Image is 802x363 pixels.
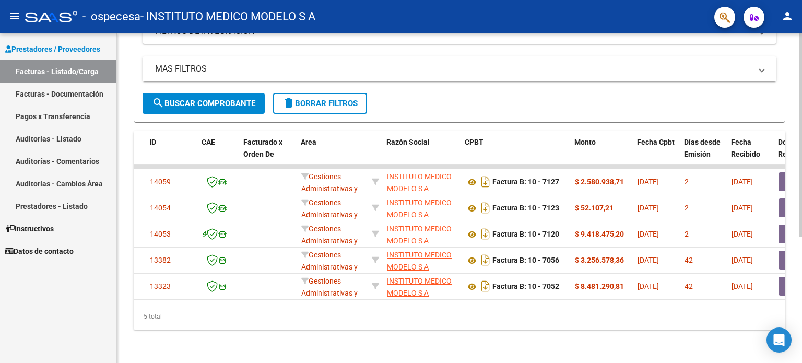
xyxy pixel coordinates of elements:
[382,131,461,177] datatable-header-cell: Razón Social
[732,204,753,212] span: [DATE]
[492,204,559,213] strong: Factura B: 10 - 7123
[680,131,727,177] datatable-header-cell: Días desde Emisión
[387,197,457,219] div: 30627326463
[301,277,358,309] span: Gestiones Administrativas y Otros
[301,172,358,205] span: Gestiones Administrativas y Otros
[387,171,457,193] div: 30627326463
[492,230,559,239] strong: Factura B: 10 - 7120
[301,198,358,231] span: Gestiones Administrativas y Otros
[570,131,633,177] datatable-header-cell: Monto
[386,138,430,146] span: Razón Social
[301,225,358,257] span: Gestiones Administrativas y Otros
[781,10,794,22] mat-icon: person
[152,97,164,109] mat-icon: search
[766,327,792,353] div: Open Intercom Messenger
[685,256,693,264] span: 42
[638,230,659,238] span: [DATE]
[301,251,358,283] span: Gestiones Administrativas y Otros
[387,172,452,193] span: INSTITUTO MEDICO MODELO S A
[492,178,559,186] strong: Factura B: 10 - 7127
[387,277,452,297] span: INSTITUTO MEDICO MODELO S A
[492,283,559,291] strong: Factura B: 10 - 7052
[479,278,492,295] i: Descargar documento
[150,178,171,186] span: 14059
[684,138,721,158] span: Días desde Emisión
[301,138,316,146] span: Area
[638,256,659,264] span: [DATE]
[150,256,171,264] span: 13382
[479,173,492,190] i: Descargar documento
[685,204,689,212] span: 2
[387,225,452,245] span: INSTITUTO MEDICO MODELO S A
[140,5,315,28] span: - INSTITUTO MEDICO MODELO S A
[732,256,753,264] span: [DATE]
[638,178,659,186] span: [DATE]
[282,99,358,108] span: Borrar Filtros
[202,138,215,146] span: CAE
[732,282,753,290] span: [DATE]
[685,282,693,290] span: 42
[150,230,171,238] span: 14053
[731,138,760,158] span: Fecha Recibido
[575,204,614,212] strong: $ 52.107,21
[5,223,54,235] span: Instructivos
[732,178,753,186] span: [DATE]
[387,251,452,271] span: INSTITUTO MEDICO MODELO S A
[575,178,624,186] strong: $ 2.580.938,71
[8,10,21,22] mat-icon: menu
[479,226,492,242] i: Descargar documento
[479,200,492,216] i: Descargar documento
[297,131,367,177] datatable-header-cell: Area
[143,56,776,81] mat-expansion-panel-header: MAS FILTROS
[82,5,140,28] span: - ospecesa
[5,43,100,55] span: Prestadores / Proveedores
[685,178,689,186] span: 2
[727,131,774,177] datatable-header-cell: Fecha Recibido
[492,256,559,265] strong: Factura B: 10 - 7056
[5,245,74,257] span: Datos de contacto
[575,282,624,290] strong: $ 8.481.290,81
[574,138,596,146] span: Monto
[239,131,297,177] datatable-header-cell: Facturado x Orden De
[134,303,785,330] div: 5 total
[150,282,171,290] span: 13323
[732,230,753,238] span: [DATE]
[575,256,624,264] strong: $ 3.256.578,36
[282,97,295,109] mat-icon: delete
[155,63,751,75] mat-panel-title: MAS FILTROS
[273,93,367,114] button: Borrar Filtros
[387,275,457,297] div: 30627326463
[685,230,689,238] span: 2
[149,138,156,146] span: ID
[243,138,282,158] span: Facturado x Orden De
[387,198,452,219] span: INSTITUTO MEDICO MODELO S A
[197,131,239,177] datatable-header-cell: CAE
[461,131,570,177] datatable-header-cell: CPBT
[638,204,659,212] span: [DATE]
[150,204,171,212] span: 14054
[479,252,492,268] i: Descargar documento
[633,131,680,177] datatable-header-cell: Fecha Cpbt
[575,230,624,238] strong: $ 9.418.475,20
[145,131,197,177] datatable-header-cell: ID
[387,223,457,245] div: 30627326463
[465,138,483,146] span: CPBT
[387,249,457,271] div: 30627326463
[638,282,659,290] span: [DATE]
[143,93,265,114] button: Buscar Comprobante
[637,138,675,146] span: Fecha Cpbt
[152,99,255,108] span: Buscar Comprobante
